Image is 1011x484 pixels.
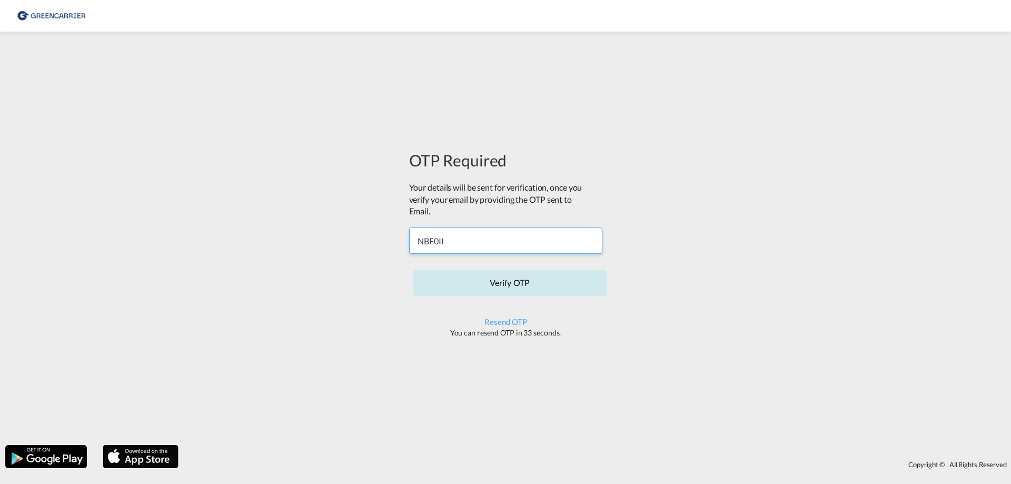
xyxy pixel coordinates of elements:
button: Verify OTP [413,270,607,296]
img: google.png [4,444,88,469]
div: OTP Required [409,149,602,171]
img: 8cf206808afe11efa76fcd1e3d746489.png [16,4,87,28]
div: Your details will be sent for verification, once you verify your email by providing the OTP sent ... [409,182,583,217]
div: You can resend OTP in 33 seconds. [409,328,602,338]
input: Enter the OTP [409,228,602,254]
div: Copyright © . All Rights Reserved [184,456,1011,473]
button: Resend OTP [484,317,527,327]
img: apple.png [102,444,180,469]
